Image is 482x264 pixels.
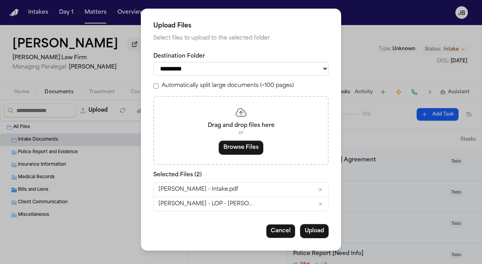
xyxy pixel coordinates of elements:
[162,82,294,90] label: Automatically split large documents (>100 pages)
[153,171,329,179] p: Selected Files ( 2 )
[317,186,324,193] button: Remove J. Figueroa - Intake.pdf
[158,186,238,193] span: [PERSON_NAME] - Intake.pdf
[164,122,318,130] p: Drag and drop files here
[153,21,329,31] h2: Upload Files
[164,130,318,136] p: or
[266,224,295,238] button: Cancel
[219,141,263,155] button: Browse Files
[317,201,324,207] button: Remove J. Figueroa Jr. - LOP - Espinoza Chiropractic.pdf
[300,224,329,238] button: Upload
[158,200,256,208] span: [PERSON_NAME] - LOP - [PERSON_NAME] [MEDICAL_DATA].pdf
[153,34,329,43] p: Select files to upload to the selected folder.
[153,52,329,60] label: Destination Folder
